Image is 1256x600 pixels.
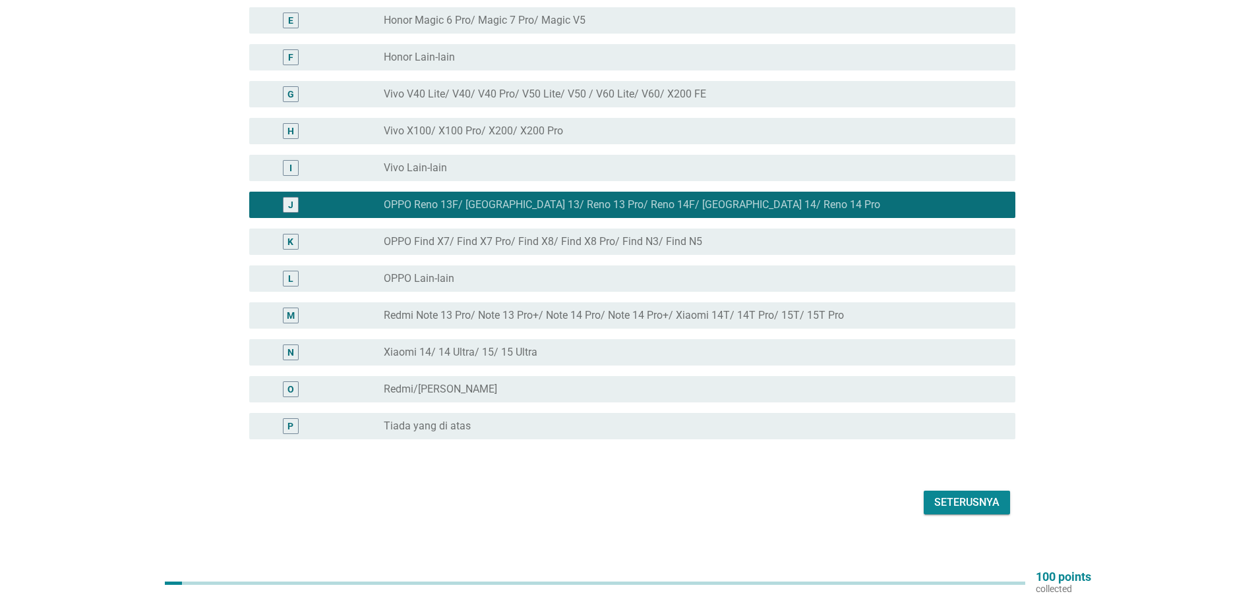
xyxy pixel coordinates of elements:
[288,272,293,286] div: L
[384,88,706,101] label: Vivo V40 Lite/ V40/ V40 Pro/ V50 Lite/ V50 / V60 Lite/ V60/ X200 FE
[384,124,563,138] label: Vivo X100/ X100 Pro/ X200/ X200 Pro
[1036,583,1091,595] p: collected
[287,346,294,360] div: N
[384,420,471,433] label: Tiada yang di atas
[288,51,293,65] div: F
[384,198,880,211] label: OPPO Reno 13F/ [GEOGRAPHIC_DATA] 13/ Reno 13 Pro/ Reno 14F/ [GEOGRAPHIC_DATA] 14/ Reno 14 Pro
[924,491,1010,514] button: Seterusnya
[287,309,295,323] div: M
[287,420,293,433] div: P
[384,383,497,396] label: Redmi/[PERSON_NAME]
[287,383,294,396] div: O
[287,235,293,249] div: K
[384,51,455,64] label: Honor Lain-lain
[287,124,294,138] div: H
[288,198,293,212] div: J
[384,14,585,27] label: Honor Magic 6 Pro/ Magic 7 Pro/ Magic V5
[384,346,537,359] label: Xiaomi 14/ 14 Ultra/ 15/ 15 Ultra
[288,14,293,28] div: E
[384,161,447,175] label: Vivo Lain-lain
[287,88,294,101] div: G
[384,309,844,322] label: Redmi Note 13 Pro/ Note 13 Pro+/ Note 14 Pro/ Note 14 Pro+/ Xiaomi 14T/ 14T Pro/ 15T/ 15T Pro
[289,161,292,175] div: I
[384,235,702,248] label: OPPO Find X7/ Find X7 Pro/ Find X8/ Find X8 Pro/ Find N3/ Find N5
[934,495,1000,510] div: Seterusnya
[384,272,454,285] label: OPPO Lain-lain
[1036,571,1091,583] p: 100 points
